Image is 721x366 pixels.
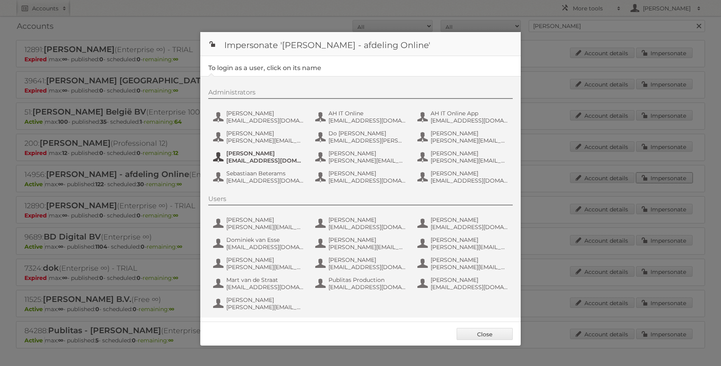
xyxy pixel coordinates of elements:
button: [PERSON_NAME] [EMAIL_ADDRESS][DOMAIN_NAME] [417,215,511,231]
span: [PERSON_NAME] [226,256,304,263]
span: Dominiek van Esse [226,236,304,243]
button: Mart van de Straat [EMAIL_ADDRESS][DOMAIN_NAME] [212,276,306,292]
span: [EMAIL_ADDRESS][DOMAIN_NAME] [226,157,304,164]
span: [PERSON_NAME][EMAIL_ADDRESS][DOMAIN_NAME] [431,157,508,164]
span: [PERSON_NAME] [226,130,304,137]
span: [EMAIL_ADDRESS][DOMAIN_NAME] [226,243,304,251]
button: [PERSON_NAME] [PERSON_NAME][EMAIL_ADDRESS][DOMAIN_NAME] [212,215,306,231]
button: AH IT Online [EMAIL_ADDRESS][DOMAIN_NAME] [314,109,409,125]
button: Do [PERSON_NAME] [EMAIL_ADDRESS][PERSON_NAME][DOMAIN_NAME] [314,129,409,145]
span: [PERSON_NAME] [328,236,406,243]
button: [PERSON_NAME] [PERSON_NAME][EMAIL_ADDRESS][DOMAIN_NAME] [417,255,511,271]
legend: To login as a user, click on its name [208,64,321,72]
span: Do [PERSON_NAME] [328,130,406,137]
span: [PERSON_NAME] [328,216,406,223]
button: AH IT Online App [EMAIL_ADDRESS][DOMAIN_NAME] [417,109,511,125]
span: [PERSON_NAME][EMAIL_ADDRESS][DOMAIN_NAME] [226,223,304,231]
div: Users [208,195,513,205]
span: [PERSON_NAME][EMAIL_ADDRESS][DOMAIN_NAME] [431,137,508,144]
button: Publitas Production [EMAIL_ADDRESS][DOMAIN_NAME] [314,276,409,292]
button: [PERSON_NAME] [EMAIL_ADDRESS][DOMAIN_NAME] [212,109,306,125]
a: Close [457,328,513,340]
button: [PERSON_NAME] [PERSON_NAME][EMAIL_ADDRESS][DOMAIN_NAME] [212,129,306,145]
div: Administrators [208,88,513,99]
span: [EMAIL_ADDRESS][DOMAIN_NAME] [226,284,304,291]
span: [EMAIL_ADDRESS][DOMAIN_NAME] [226,177,304,184]
span: [PERSON_NAME] [328,256,406,263]
button: [PERSON_NAME] [EMAIL_ADDRESS][DOMAIN_NAME] [314,169,409,185]
span: [EMAIL_ADDRESS][DOMAIN_NAME] [431,117,508,124]
span: [PERSON_NAME][EMAIL_ADDRESS][DOMAIN_NAME] [431,243,508,251]
span: [PERSON_NAME][EMAIL_ADDRESS][DOMAIN_NAME] [226,304,304,311]
span: [PERSON_NAME] [226,150,304,157]
span: [PERSON_NAME] [431,256,508,263]
span: [EMAIL_ADDRESS][DOMAIN_NAME] [328,177,406,184]
span: [PERSON_NAME] [431,216,508,223]
button: [PERSON_NAME] [PERSON_NAME][EMAIL_ADDRESS][DOMAIN_NAME] [212,255,306,271]
span: [PERSON_NAME] [328,150,406,157]
span: [PERSON_NAME][EMAIL_ADDRESS][DOMAIN_NAME] [328,243,406,251]
span: [EMAIL_ADDRESS][DOMAIN_NAME] [328,284,406,291]
span: [EMAIL_ADDRESS][DOMAIN_NAME] [328,263,406,271]
button: [PERSON_NAME] [PERSON_NAME][EMAIL_ADDRESS][DOMAIN_NAME] [212,296,306,312]
button: [PERSON_NAME] [EMAIL_ADDRESS][DOMAIN_NAME] [417,169,511,185]
button: [PERSON_NAME] [PERSON_NAME][EMAIL_ADDRESS][DOMAIN_NAME] [314,235,409,251]
button: [PERSON_NAME] [PERSON_NAME][EMAIL_ADDRESS][DOMAIN_NAME] [417,129,511,145]
span: [EMAIL_ADDRESS][DOMAIN_NAME] [431,223,508,231]
span: [PERSON_NAME] [226,296,304,304]
button: [PERSON_NAME] [EMAIL_ADDRESS][DOMAIN_NAME] [314,255,409,271]
span: Publitas Production [328,276,406,284]
span: [EMAIL_ADDRESS][DOMAIN_NAME] [328,117,406,124]
span: [EMAIL_ADDRESS][DOMAIN_NAME] [431,284,508,291]
span: [PERSON_NAME][EMAIL_ADDRESS][DOMAIN_NAME] [226,137,304,144]
span: [EMAIL_ADDRESS][DOMAIN_NAME] [226,117,304,124]
span: [PERSON_NAME] [226,216,304,223]
button: [PERSON_NAME] [PERSON_NAME][EMAIL_ADDRESS][DOMAIN_NAME] [417,235,511,251]
span: AH IT Online App [431,110,508,117]
span: AH IT Online [328,110,406,117]
button: Sebastiaan Beterams [EMAIL_ADDRESS][DOMAIN_NAME] [212,169,306,185]
span: [PERSON_NAME][EMAIL_ADDRESS][DOMAIN_NAME] [226,263,304,271]
h1: Impersonate '[PERSON_NAME] - afdeling Online' [200,32,521,56]
span: [PERSON_NAME] [431,236,508,243]
span: [EMAIL_ADDRESS][PERSON_NAME][DOMAIN_NAME] [328,137,406,144]
span: [PERSON_NAME][EMAIL_ADDRESS][DOMAIN_NAME] [328,157,406,164]
span: [PERSON_NAME] [431,130,508,137]
span: Mart van de Straat [226,276,304,284]
button: Dominiek van Esse [EMAIL_ADDRESS][DOMAIN_NAME] [212,235,306,251]
span: [EMAIL_ADDRESS][DOMAIN_NAME] [328,223,406,231]
span: [PERSON_NAME] [328,170,406,177]
span: [PERSON_NAME] [431,170,508,177]
button: [PERSON_NAME] [PERSON_NAME][EMAIL_ADDRESS][DOMAIN_NAME] [417,149,511,165]
button: [PERSON_NAME] [PERSON_NAME][EMAIL_ADDRESS][DOMAIN_NAME] [314,149,409,165]
button: [PERSON_NAME] [EMAIL_ADDRESS][DOMAIN_NAME] [314,215,409,231]
span: [PERSON_NAME] [431,276,508,284]
span: [EMAIL_ADDRESS][DOMAIN_NAME] [431,177,508,184]
span: Sebastiaan Beterams [226,170,304,177]
button: [PERSON_NAME] [EMAIL_ADDRESS][DOMAIN_NAME] [417,276,511,292]
span: [PERSON_NAME][EMAIL_ADDRESS][DOMAIN_NAME] [431,263,508,271]
span: [PERSON_NAME] [226,110,304,117]
button: [PERSON_NAME] [EMAIL_ADDRESS][DOMAIN_NAME] [212,149,306,165]
span: [PERSON_NAME] [431,150,508,157]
